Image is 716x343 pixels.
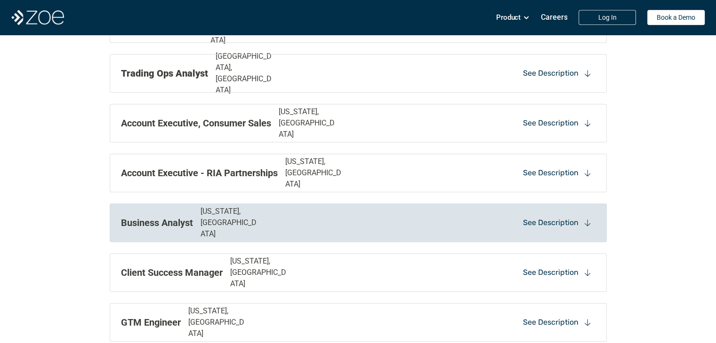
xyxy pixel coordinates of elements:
p: [US_STATE], [GEOGRAPHIC_DATA] [201,206,260,240]
p: See Description [523,267,579,278]
p: [US_STATE], [GEOGRAPHIC_DATA] [188,305,248,339]
p: Client Success Manager [121,265,223,280]
a: Book a Demo [647,10,705,25]
p: Careers [541,13,568,22]
p: See Description [523,218,579,228]
p: Book a Demo [657,14,695,22]
strong: Trading Ops Analyst [121,68,208,79]
p: See Description [523,118,579,128]
p: Log In [598,14,617,22]
p: [US_STATE], [GEOGRAPHIC_DATA] [285,156,345,190]
p: See Description [523,317,579,327]
p: Product [496,10,521,24]
p: Business Analyst [121,216,193,230]
p: Account Executive, Consumer Sales [121,116,271,130]
p: Account Executive - RIA Partnerships [121,166,278,180]
p: See Description [523,68,579,78]
p: [US_STATE], [GEOGRAPHIC_DATA] [230,256,290,289]
p: [GEOGRAPHIC_DATA], [GEOGRAPHIC_DATA] [216,51,275,96]
p: GTM Engineer [121,315,181,329]
p: [US_STATE], [GEOGRAPHIC_DATA] [279,106,338,140]
p: See Description [523,168,579,178]
a: Log In [579,10,636,25]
